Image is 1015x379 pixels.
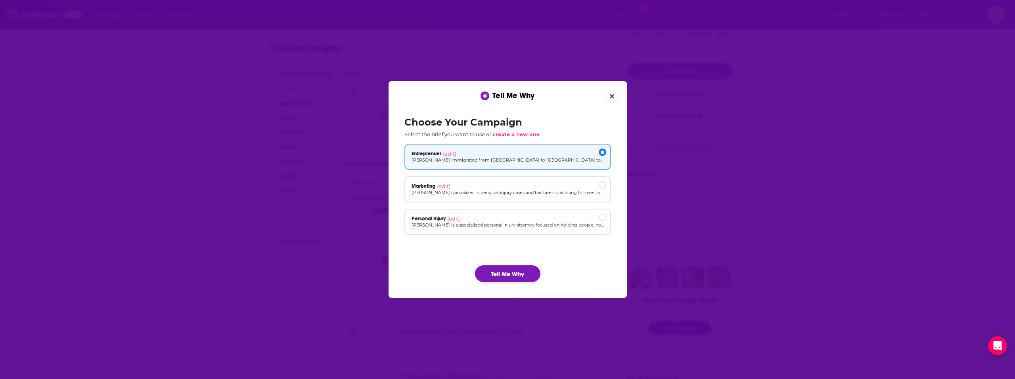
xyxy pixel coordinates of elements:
div: Open Intercom Messenger [988,336,1007,355]
span: (edit) [443,150,456,157]
button: Close [607,91,617,101]
p: Select the brief you want to use or . [404,131,611,137]
p: [PERSON_NAME] immigrated from [GEOGRAPHIC_DATA] to [GEOGRAPHIC_DATA] to practice law and eventual... [412,157,604,164]
h2: Choose Your Campaign [404,116,611,128]
p: [PERSON_NAME] is a specialized personal injury attorney focused on helping people, not just money... [412,222,604,229]
span: Entreprenuer [412,150,441,157]
span: (edit) [437,183,450,189]
p: [PERSON_NAME] specializes in personal injury cases and has been practicing for over 15 years. He ... [412,189,604,196]
span: Marketing [412,183,435,189]
span: Personal Injury [412,215,446,222]
span: Tell Me Why [492,91,534,101]
img: tell me why sparkle [482,93,488,99]
span: create a new one [492,131,540,137]
span: (edit) [447,215,461,222]
button: Tell Me Why [475,265,540,282]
